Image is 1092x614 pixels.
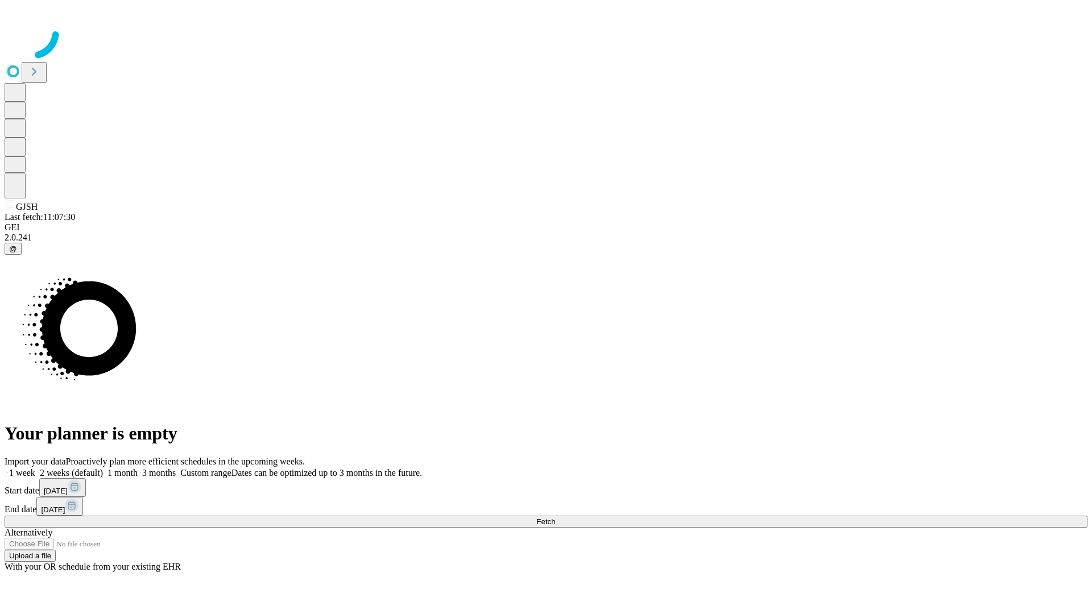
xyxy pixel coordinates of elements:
[5,212,75,222] span: Last fetch: 11:07:30
[536,517,555,526] span: Fetch
[5,457,66,466] span: Import your data
[5,423,1087,444] h1: Your planner is empty
[5,478,1087,497] div: Start date
[5,233,1087,243] div: 2.0.241
[180,468,231,478] span: Custom range
[36,497,83,516] button: [DATE]
[66,457,305,466] span: Proactively plan more efficient schedules in the upcoming weeks.
[44,487,68,495] span: [DATE]
[5,497,1087,516] div: End date
[40,468,103,478] span: 2 weeks (default)
[5,243,22,255] button: @
[5,550,56,562] button: Upload a file
[41,505,65,514] span: [DATE]
[5,516,1087,528] button: Fetch
[231,468,422,478] span: Dates can be optimized up to 3 months in the future.
[107,468,138,478] span: 1 month
[16,202,38,211] span: GJSH
[142,468,176,478] span: 3 months
[9,244,17,253] span: @
[5,562,181,571] span: With your OR schedule from your existing EHR
[5,528,52,537] span: Alternatively
[39,478,86,497] button: [DATE]
[5,222,1087,233] div: GEI
[9,468,35,478] span: 1 week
